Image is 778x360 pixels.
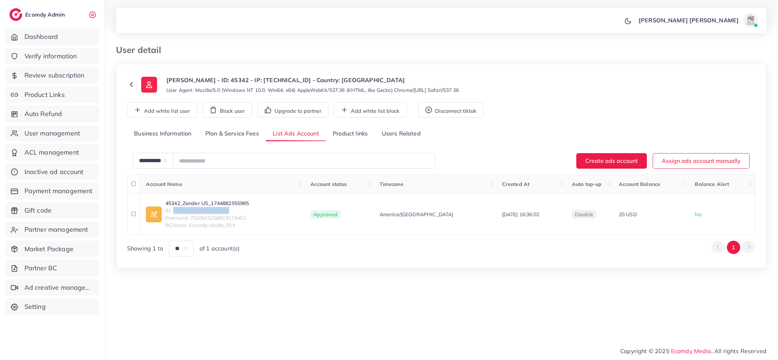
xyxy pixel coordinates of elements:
span: Ad creative management [24,283,94,292]
span: Setting [24,302,46,311]
a: Partner BC [5,260,99,276]
a: Partner management [5,221,99,238]
a: Setting [5,298,99,315]
a: Product Links [5,86,99,103]
span: Payment management [24,186,93,196]
a: Dashboard [5,28,99,45]
a: ACL management [5,144,99,161]
span: User management [24,129,80,138]
span: Partner BC [24,263,57,273]
span: Dashboard [24,32,58,41]
span: Market Package [24,244,73,254]
span: Gift code [24,206,52,215]
button: Go to page 1 [727,241,740,254]
a: User management [5,125,99,142]
a: Verify information [5,48,99,65]
span: ACL management [24,148,79,157]
img: avatar [743,13,758,27]
span: Product Links [24,90,65,99]
a: Inactive ad account [5,164,99,180]
span: Review subscription [24,71,85,80]
img: logo [9,8,22,21]
a: Market Package [5,241,99,257]
span: Verify information [24,52,77,61]
a: logoEcomdy Admin [9,8,67,21]
a: Ad creative management [5,279,99,296]
span: Partner management [24,225,88,234]
p: [PERSON_NAME] [PERSON_NAME] [639,16,739,25]
ul: Pagination [711,241,755,254]
a: Gift code [5,202,99,219]
span: Auto Refund [24,109,62,119]
span: Inactive ad account [24,167,84,177]
a: Payment management [5,183,99,199]
h2: Ecomdy Admin [25,11,67,18]
a: [PERSON_NAME] [PERSON_NAME]avatar [635,13,761,27]
a: Review subscription [5,67,99,84]
a: Auto Refund [5,106,99,122]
